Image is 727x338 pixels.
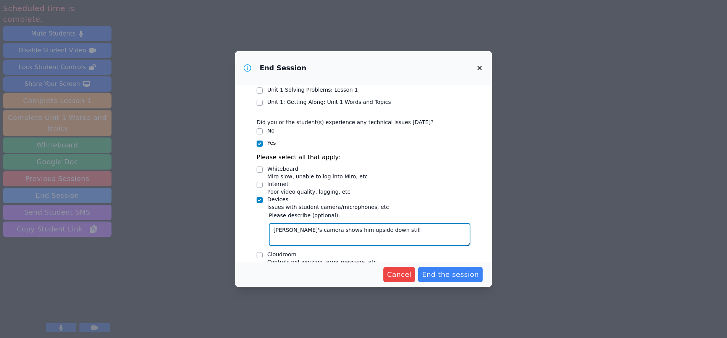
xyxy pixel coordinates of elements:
div: Whiteboard [267,165,368,173]
div: Unit 1: Getting Along : Unit 1 Words and Topics [267,98,391,106]
span: Cancel [387,269,412,280]
span: Miro slow, unable to log into Miro, etc [267,173,368,180]
div: Unit 1 Solving Problems : Lesson 1 [267,86,358,94]
button: End the session [418,267,483,282]
span: Controls not working, error message, etc [267,259,376,265]
span: Poor video quality, lagging, etc [267,189,350,195]
label: Yes [267,140,276,146]
p: Please select all that apply: [257,153,470,162]
div: Devices [267,196,389,203]
h3: End Session [260,63,306,73]
div: Internet [267,180,350,188]
span: Issues with student camera/microphones, etc [267,204,389,210]
div: Cloudroom [267,251,376,258]
label: Please describe (optional): [269,211,470,220]
span: End the session [422,269,479,280]
label: No [267,128,275,134]
legend: Did you or the student(s) experience any technical issues [DATE]? [257,115,433,127]
button: Cancel [383,267,415,282]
